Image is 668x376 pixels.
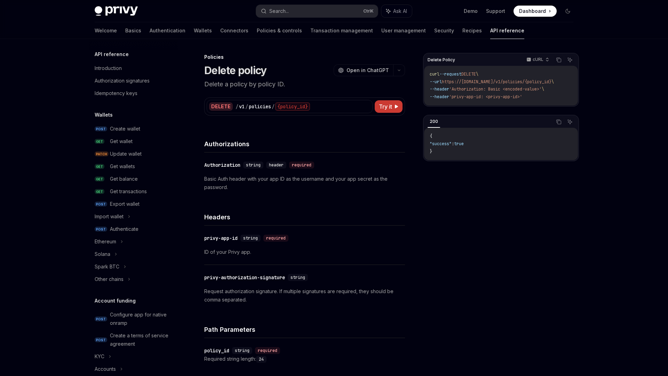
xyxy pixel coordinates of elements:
[236,103,238,110] div: /
[150,22,185,39] a: Authentication
[204,212,405,222] h4: Headers
[95,202,107,207] span: POST
[486,8,505,15] a: Support
[565,55,574,64] button: Ask AI
[95,77,150,85] div: Authorization signatures
[95,212,124,221] div: Import wallet
[95,297,136,305] h5: Account funding
[95,189,104,194] span: GET
[89,135,178,148] a: GETGet wallet
[255,347,280,354] div: required
[554,55,563,64] button: Copy the contents from the code block
[110,125,140,133] div: Create wallet
[542,86,544,92] span: \
[89,198,178,210] a: POSTExport wallet
[533,57,543,62] p: cURL
[334,64,393,76] button: Open in ChatGPT
[523,54,552,66] button: cURL
[519,8,546,15] span: Dashboard
[379,102,392,111] span: Try it
[95,111,113,119] h5: Wallets
[243,235,258,241] span: string
[95,237,116,246] div: Ethereum
[125,22,141,39] a: Basics
[89,87,178,100] a: Idempotency keys
[381,22,426,39] a: User management
[204,175,405,191] p: Basic Auth header with your app ID as the username and your app secret as the password.
[194,22,212,39] a: Wallets
[275,102,310,111] div: {policy_id}
[110,162,135,171] div: Get wallets
[442,79,551,85] span: https://[DOMAIN_NAME]/v1/policies/{policy_id}
[430,133,432,139] span: {
[554,117,563,126] button: Copy the contents from the code block
[220,22,248,39] a: Connectors
[452,141,454,147] span: :
[95,227,107,232] span: POST
[256,356,267,363] code: 24
[110,175,138,183] div: Get balance
[204,325,405,334] h4: Path Parameters
[95,50,129,58] h5: API reference
[249,103,271,110] div: policies
[551,79,554,85] span: \
[110,187,147,196] div: Get transactions
[461,71,476,77] span: DELETE
[430,141,452,147] span: "success"
[430,71,439,77] span: curl
[393,8,407,15] span: Ask AI
[209,102,233,111] div: DELETE
[89,160,178,173] a: GETGet wallets
[204,287,405,304] p: Request authorization signature. If multiple signatures are required, they should be comma separa...
[375,100,403,113] button: Try it
[310,22,373,39] a: Transaction management
[204,54,405,61] div: Policies
[95,263,119,271] div: Spark BTC
[291,275,305,280] span: string
[434,22,454,39] a: Security
[204,274,285,281] div: privy-authorization-signature
[89,148,178,160] a: PATCHUpdate wallet
[95,177,104,182] span: GET
[272,103,275,110] div: /
[89,173,178,185] a: GETGet balance
[464,8,478,15] a: Demo
[204,79,405,89] p: Delete a policy by policy ID.
[565,117,574,126] button: Ask AI
[95,365,116,373] div: Accounts
[110,150,142,158] div: Update wallet
[256,5,378,17] button: Search...CtrlK
[430,79,442,85] span: --url
[449,86,542,92] span: 'Authorization: Basic <encoded-value>'
[95,126,107,132] span: POST
[289,162,314,169] div: required
[95,139,104,144] span: GET
[269,162,284,168] span: header
[263,235,288,242] div: required
[95,164,104,169] span: GET
[204,139,405,149] h4: Authorizations
[476,71,478,77] span: \
[95,352,104,361] div: KYC
[95,64,122,72] div: Introduction
[89,75,178,87] a: Authorization signatures
[462,22,482,39] a: Recipes
[110,311,174,327] div: Configure app for native onramp
[454,141,464,147] span: true
[89,123,178,135] a: POSTCreate wallet
[204,248,405,256] p: ID of your Privy app.
[490,22,524,39] a: API reference
[449,94,522,100] span: 'privy-app-id: <privy-app-id>'
[110,331,174,348] div: Create a terms of service agreement
[110,200,140,208] div: Export wallet
[89,329,178,350] a: POSTCreate a terms of service agreement
[363,8,374,14] span: Ctrl K
[95,151,109,157] span: PATCH
[246,162,261,168] span: string
[514,6,557,17] a: Dashboard
[347,67,389,74] span: Open in ChatGPT
[562,6,573,17] button: Toggle dark mode
[204,355,405,363] div: Required string length:
[439,71,461,77] span: --request
[428,117,440,126] div: 200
